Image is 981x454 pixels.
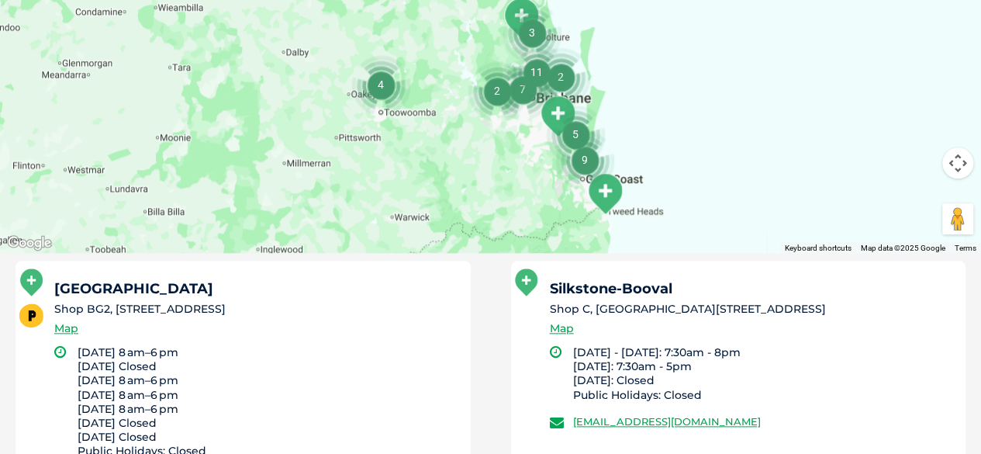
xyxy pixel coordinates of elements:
button: Map camera controls [942,147,973,178]
img: Google [4,233,55,253]
span: Map data ©2025 Google [861,244,945,252]
button: Keyboard shortcuts [785,243,851,254]
div: 4 [351,55,410,114]
h5: [GEOGRAPHIC_DATA] [54,282,457,296]
a: [EMAIL_ADDRESS][DOMAIN_NAME] [573,415,761,428]
a: Map [550,320,574,338]
h5: Silkstone-Booval [550,282,952,296]
a: Terms [955,244,976,252]
a: Map [54,320,78,338]
div: Tweed Heads [585,172,624,215]
div: 11 [507,43,566,102]
div: 5 [546,105,605,164]
li: [DATE] - [DATE]: 7:30am - 8pm [DATE]: 7:30am - 5pm [DATE]: Closed Public Holidays: Closed [573,345,952,402]
li: Shop BG2, [STREET_ADDRESS] [54,301,457,317]
div: 7 [493,60,552,119]
button: Drag Pegman onto the map to open Street View [942,203,973,234]
li: Shop C, [GEOGRAPHIC_DATA][STREET_ADDRESS] [550,301,952,317]
a: Open this area in Google Maps (opens a new window) [4,233,55,253]
div: 2 [468,61,527,120]
div: 2 [531,47,590,106]
div: 9 [555,130,614,189]
div: 3 [503,3,561,62]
